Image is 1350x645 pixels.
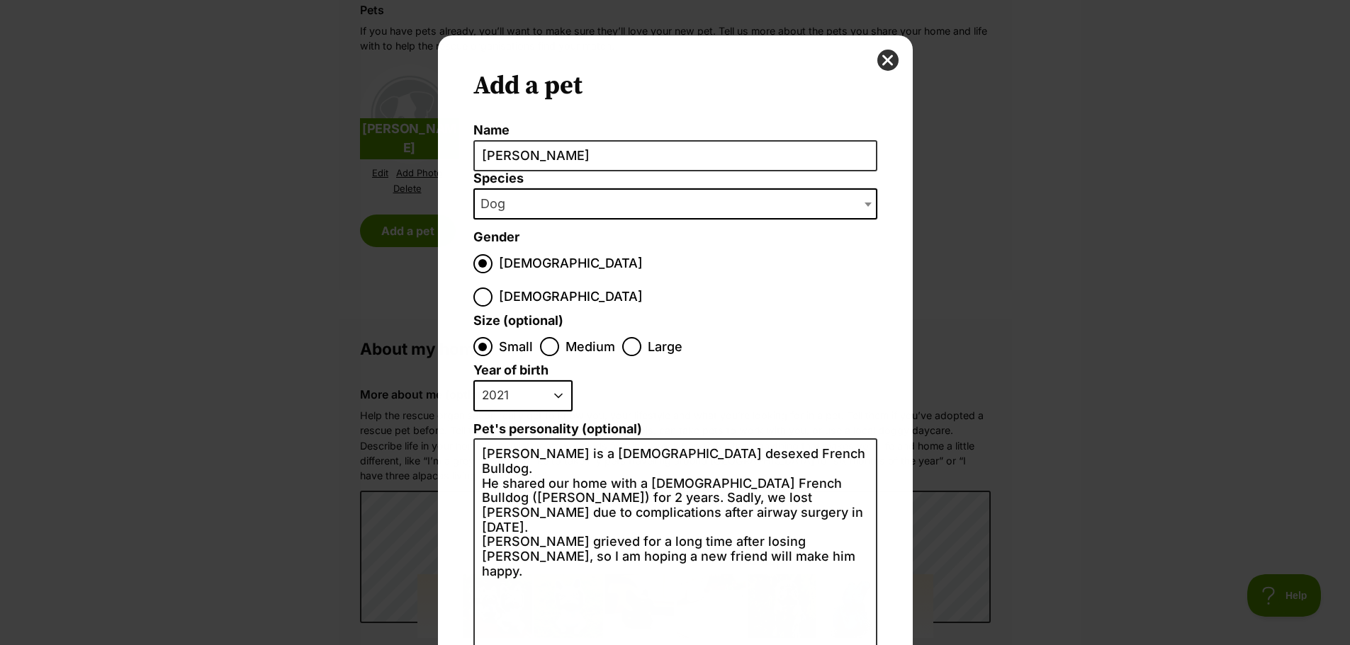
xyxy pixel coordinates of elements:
span: Dog [475,194,519,214]
span: [DEMOGRAPHIC_DATA] [499,254,643,273]
span: [DEMOGRAPHIC_DATA] [499,287,643,307]
label: Size (optional) [473,314,563,329]
label: Year of birth [473,363,549,378]
label: Gender [473,230,519,245]
span: Large [648,337,682,356]
button: close [877,50,899,71]
span: Medium [566,337,615,356]
span: Small [499,337,533,356]
label: Name [473,123,877,138]
label: Species [473,171,877,186]
label: Pet's personality (optional) [473,422,877,437]
span: Dog [473,188,877,219]
h2: Add a pet [473,71,877,102]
